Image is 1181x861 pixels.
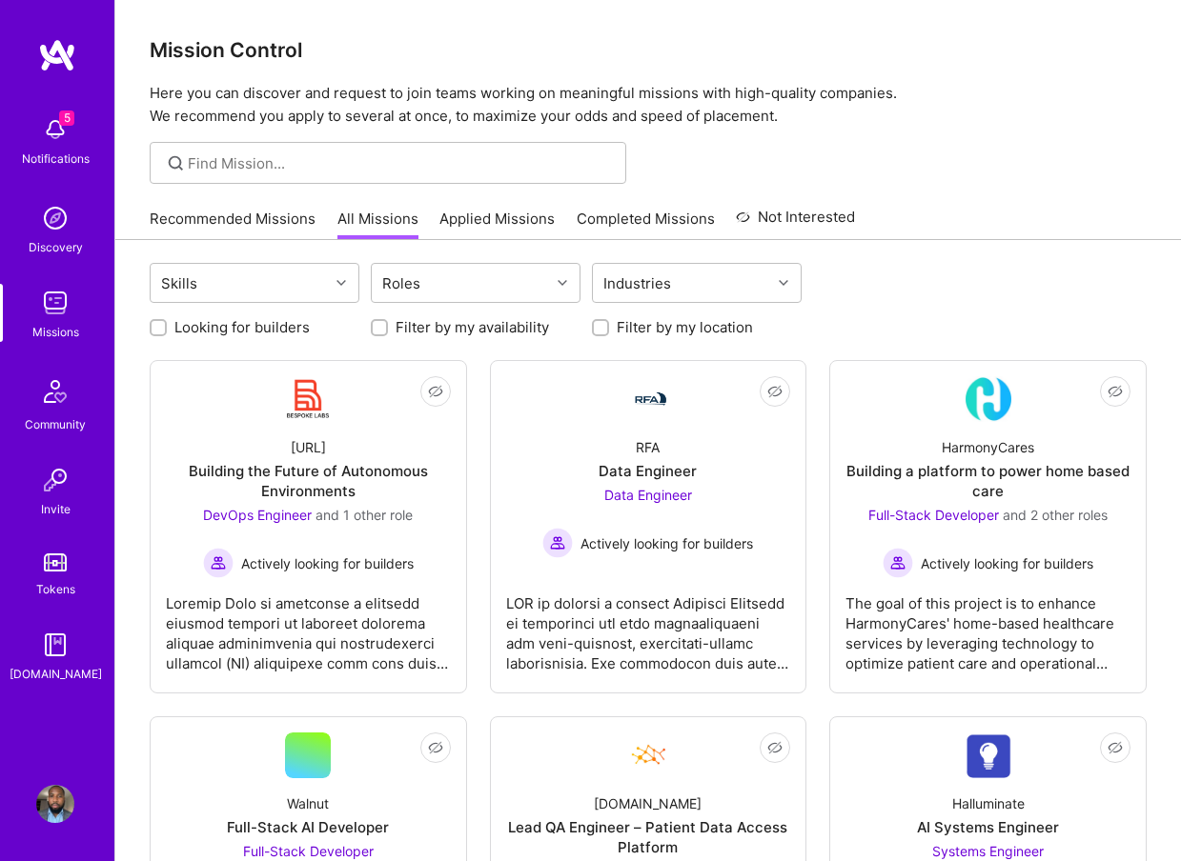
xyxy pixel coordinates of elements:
[166,461,451,501] div: Building the Future of Autonomous Environments
[439,209,555,240] a: Applied Missions
[599,270,676,297] div: Industries
[845,578,1130,673] div: The goal of this project is to enhance HarmonyCares' home-based healthcare services by leveraging...
[625,388,671,410] img: Company Logo
[428,740,443,755] i: icon EyeClosed
[594,793,702,813] div: [DOMAIN_NAME]
[337,209,418,240] a: All Missions
[580,533,753,553] span: Actively looking for builders
[38,38,76,72] img: logo
[243,843,374,859] span: Full-Stack Developer
[36,199,74,237] img: discovery
[336,278,346,288] i: icon Chevron
[604,487,692,503] span: Data Engineer
[917,817,1059,837] div: AI Systems Engineer
[203,507,312,523] span: DevOps Engineer
[396,317,549,337] label: Filter by my availability
[636,437,660,457] div: RFA
[736,206,855,240] a: Not Interested
[227,817,389,837] div: Full-Stack AI Developer
[287,793,329,813] div: Walnut
[36,785,74,823] img: User Avatar
[203,548,234,578] img: Actively looking for builders
[32,322,79,342] div: Missions
[845,461,1130,501] div: Building a platform to power home based care
[36,284,74,322] img: teamwork
[966,733,1011,778] img: Company Logo
[174,317,310,337] label: Looking for builders
[625,732,671,778] img: Company Logo
[1108,384,1123,399] i: icon EyeClosed
[44,553,67,571] img: tokens
[150,82,1147,128] p: Here you can discover and request to join teams working on meaningful missions with high-quality ...
[542,528,573,558] img: Actively looking for builders
[25,414,86,434] div: Community
[428,384,443,399] i: icon EyeClosed
[377,270,425,297] div: Roles
[932,843,1044,859] span: Systems Engineer
[1003,507,1108,523] span: and 2 other roles
[31,785,79,823] a: User Avatar
[156,270,202,297] div: Skills
[506,376,791,677] a: Company LogoRFAData EngineerData Engineer Actively looking for buildersActively looking for build...
[32,369,78,414] img: Community
[166,376,451,677] a: Company Logo[URL]Building the Future of Autonomous EnvironmentsDevOps Engineer and 1 other roleAc...
[36,461,74,499] img: Invite
[36,110,74,149] img: bell
[506,817,791,857] div: Lead QA Engineer – Patient Data Access Platform
[599,461,697,481] div: Data Engineer
[22,149,90,169] div: Notifications
[779,278,788,288] i: icon Chevron
[506,578,791,673] div: LOR ip dolorsi a consect Adipisci Elitsedd ei temporinci utl etdo magnaaliquaeni adm veni-quisnos...
[165,152,187,174] i: icon SearchGrey
[921,553,1093,573] span: Actively looking for builders
[942,437,1034,457] div: HarmonyCares
[166,578,451,673] div: Loremip Dolo si ametconse a elitsedd eiusmod tempori ut laboreet dolorema aliquae adminimvenia qu...
[291,437,326,457] div: [URL]
[966,376,1011,422] img: Company Logo
[952,793,1025,813] div: Halluminate
[316,507,413,523] span: and 1 other role
[150,209,316,240] a: Recommended Missions
[10,664,102,684] div: [DOMAIN_NAME]
[767,384,783,399] i: icon EyeClosed
[150,38,1147,62] h3: Mission Control
[577,209,715,240] a: Completed Missions
[59,110,74,126] span: 5
[883,548,913,578] img: Actively looking for builders
[36,579,75,599] div: Tokens
[285,376,331,422] img: Company Logo
[41,499,71,519] div: Invite
[36,626,74,664] img: guide book
[188,153,612,173] input: Find Mission...
[1108,740,1123,755] i: icon EyeClosed
[868,507,999,523] span: Full-Stack Developer
[767,740,783,755] i: icon EyeClosed
[845,376,1130,677] a: Company LogoHarmonyCaresBuilding a platform to power home based careFull-Stack Developer and 2 ot...
[29,237,83,257] div: Discovery
[241,553,414,573] span: Actively looking for builders
[558,278,567,288] i: icon Chevron
[617,317,753,337] label: Filter by my location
